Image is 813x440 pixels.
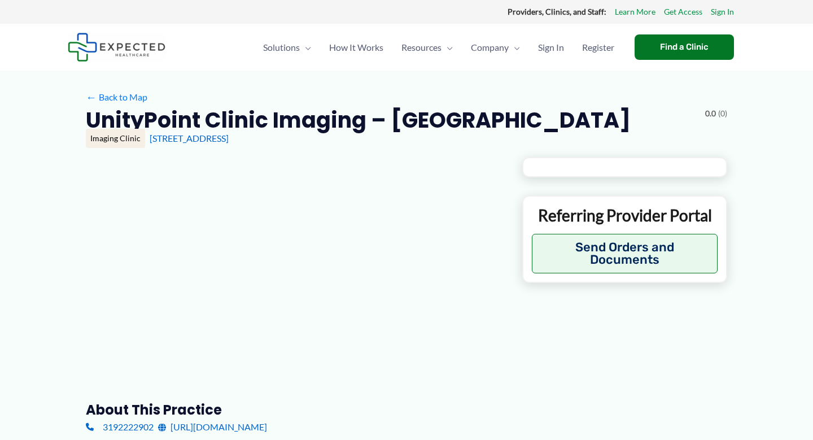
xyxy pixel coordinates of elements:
[254,28,623,67] nav: Primary Site Navigation
[711,5,734,19] a: Sign In
[471,28,509,67] span: Company
[442,28,453,67] span: Menu Toggle
[320,28,392,67] a: How It Works
[532,205,718,225] p: Referring Provider Portal
[509,28,520,67] span: Menu Toggle
[718,106,727,121] span: (0)
[150,133,229,143] a: [STREET_ADDRESS]
[254,28,320,67] a: SolutionsMenu Toggle
[300,28,311,67] span: Menu Toggle
[86,89,147,106] a: ←Back to Map
[635,34,734,60] a: Find a Clinic
[582,28,614,67] span: Register
[529,28,573,67] a: Sign In
[86,401,504,419] h3: About this practice
[86,129,145,148] div: Imaging Clinic
[401,28,442,67] span: Resources
[392,28,462,67] a: ResourcesMenu Toggle
[462,28,529,67] a: CompanyMenu Toggle
[532,234,718,273] button: Send Orders and Documents
[158,419,267,435] a: [URL][DOMAIN_NAME]
[508,7,606,16] strong: Providers, Clinics, and Staff:
[573,28,623,67] a: Register
[86,419,154,435] a: 3192222902
[86,106,631,134] h2: UnityPoint Clinic Imaging – [GEOGRAPHIC_DATA]
[538,28,564,67] span: Sign In
[263,28,300,67] span: Solutions
[615,5,655,19] a: Learn More
[664,5,702,19] a: Get Access
[705,106,716,121] span: 0.0
[86,92,97,102] span: ←
[68,33,165,62] img: Expected Healthcare Logo - side, dark font, small
[329,28,383,67] span: How It Works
